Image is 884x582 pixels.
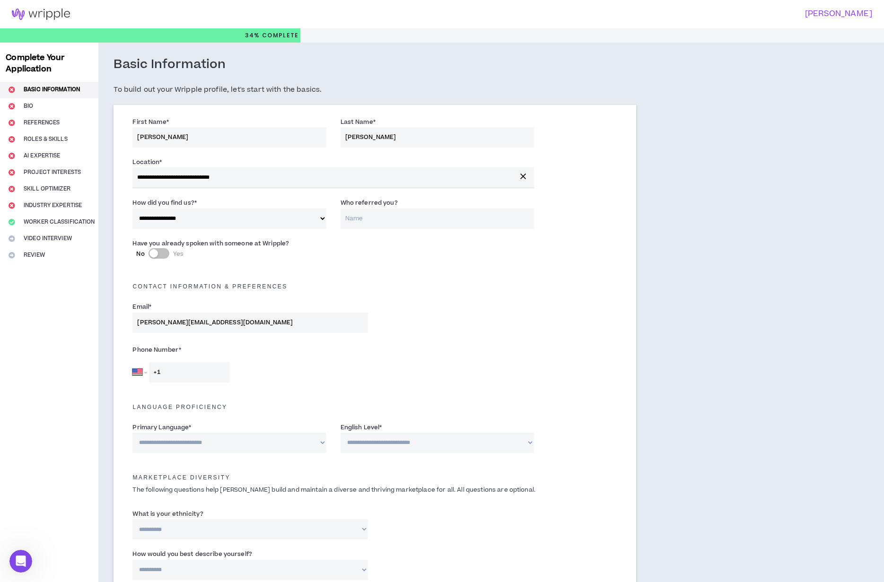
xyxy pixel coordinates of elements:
[436,9,872,18] h3: [PERSON_NAME]
[114,84,636,96] h5: To build out your Wripple profile, let's start with the basics.
[132,114,168,130] label: First Name
[173,250,184,258] span: Yes
[136,250,144,258] span: No
[149,248,169,259] button: NoYes
[341,127,534,148] input: Last Name
[341,420,382,435] label: English Level
[125,283,624,290] h5: Contact Information & preferences
[132,313,368,333] input: Enter Email
[245,28,299,43] p: 34%
[132,506,203,521] label: What is your ethnicity?
[132,547,252,562] label: How would you best describe yourself?
[132,299,151,314] label: Email
[132,236,289,251] label: Have you already spoken with someone at Wripple?
[125,486,624,495] p: The following questions help [PERSON_NAME] build and maintain a diverse and thriving marketplace ...
[2,52,96,75] h3: Complete Your Application
[132,420,191,435] label: Primary Language
[132,155,162,170] label: Location
[132,127,326,148] input: First Name
[260,31,299,40] span: Complete
[132,195,197,210] label: How did you find us?
[125,404,624,410] h5: Language Proficiency
[114,57,226,73] h3: Basic Information
[341,195,398,210] label: Who referred you?
[9,550,32,573] iframe: Intercom live chat
[341,208,534,229] input: Name
[341,114,376,130] label: Last Name
[132,342,368,357] label: Phone Number
[125,474,624,481] h5: Marketplace Diversity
